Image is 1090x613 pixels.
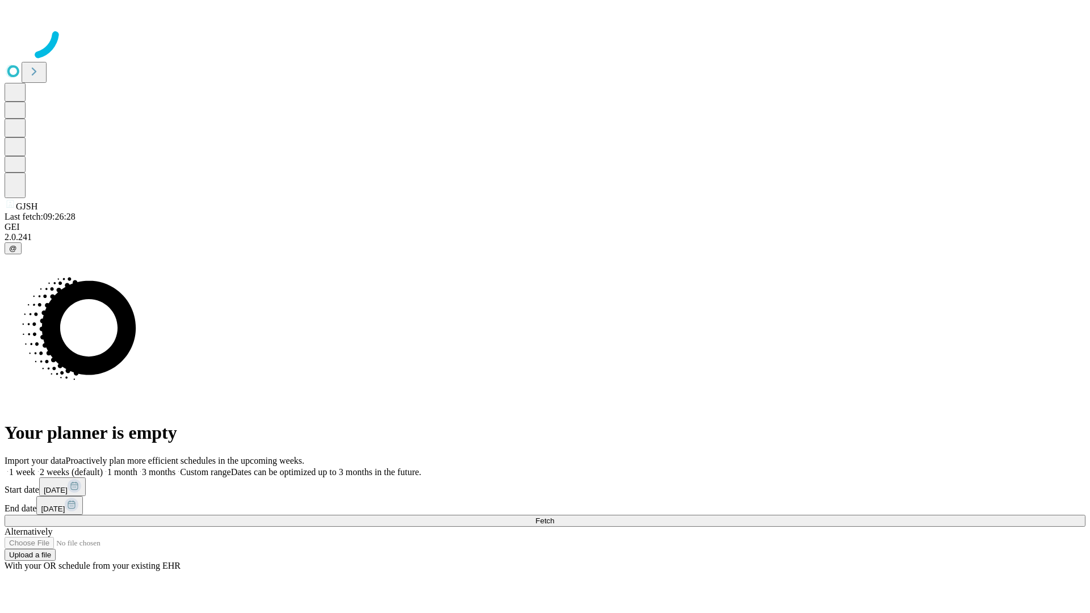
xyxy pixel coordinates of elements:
[66,456,304,465] span: Proactively plan more efficient schedules in the upcoming weeks.
[9,467,35,477] span: 1 week
[142,467,175,477] span: 3 months
[5,456,66,465] span: Import your data
[36,496,83,515] button: [DATE]
[107,467,137,477] span: 1 month
[39,477,86,496] button: [DATE]
[5,549,56,561] button: Upload a file
[180,467,230,477] span: Custom range
[40,467,103,477] span: 2 weeks (default)
[5,496,1085,515] div: End date
[41,505,65,513] span: [DATE]
[9,244,17,253] span: @
[5,561,181,570] span: With your OR schedule from your existing EHR
[5,422,1085,443] h1: Your planner is empty
[16,201,37,211] span: GJSH
[231,467,421,477] span: Dates can be optimized up to 3 months in the future.
[44,486,68,494] span: [DATE]
[5,222,1085,232] div: GEI
[535,517,554,525] span: Fetch
[5,232,1085,242] div: 2.0.241
[5,527,52,536] span: Alternatively
[5,242,22,254] button: @
[5,515,1085,527] button: Fetch
[5,212,76,221] span: Last fetch: 09:26:28
[5,477,1085,496] div: Start date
